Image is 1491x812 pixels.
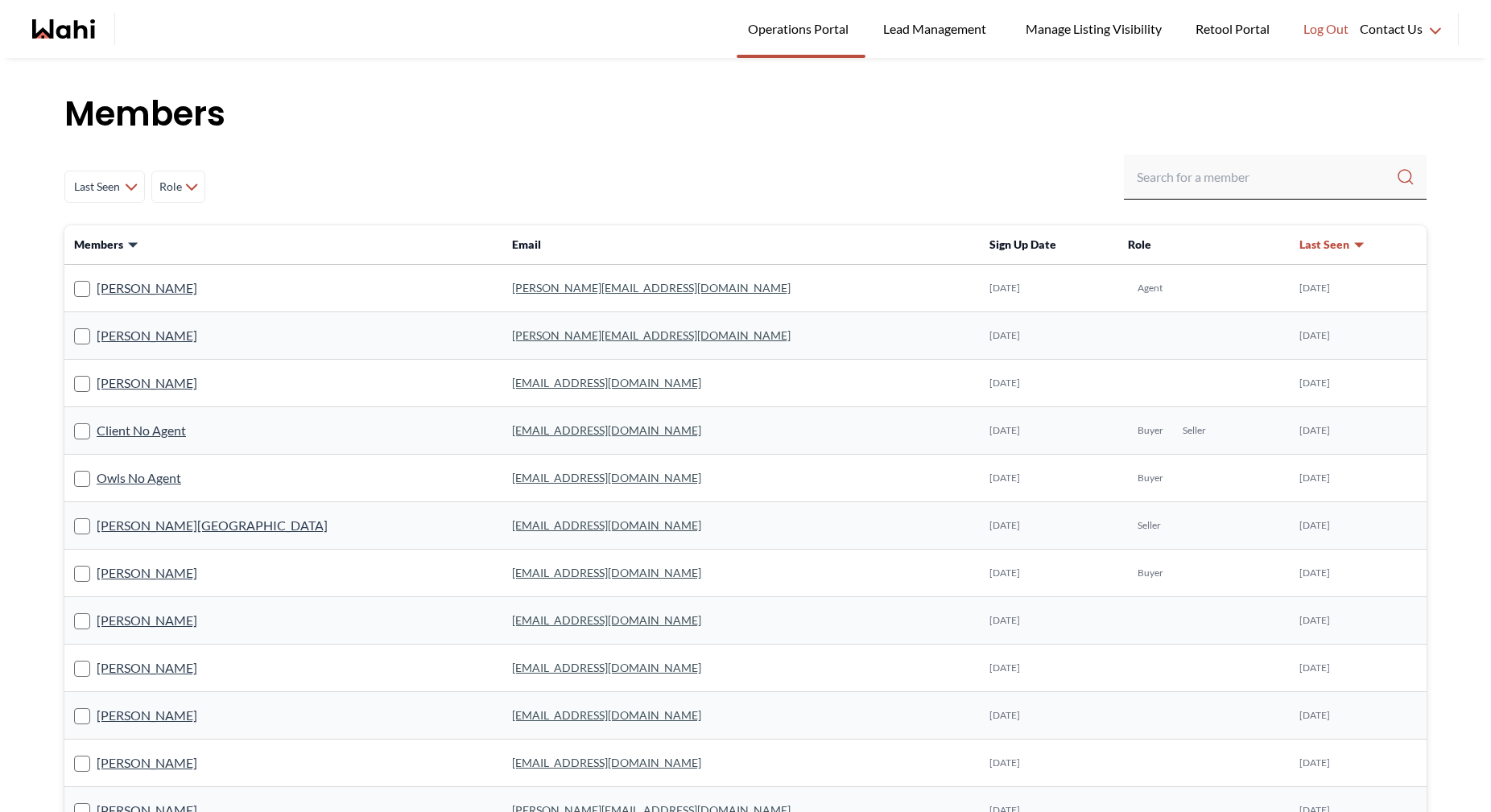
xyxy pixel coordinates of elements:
[1290,312,1427,360] td: [DATE]
[512,281,791,295] a: [PERSON_NAME][EMAIL_ADDRESS][DOMAIN_NAME]
[1128,237,1151,251] span: Role
[97,752,197,773] a: [PERSON_NAME]
[1138,282,1163,295] span: Agent
[1290,597,1427,645] td: [DATE]
[512,566,701,579] a: [EMAIL_ADDRESS][DOMAIN_NAME]
[1290,645,1427,692] td: [DATE]
[97,705,197,726] a: [PERSON_NAME]
[97,325,197,346] a: [PERSON_NAME]
[748,19,854,39] span: Operations Portal
[989,237,1056,251] span: Sign Up Date
[97,657,197,678] a: [PERSON_NAME]
[980,645,1118,692] td: [DATE]
[512,376,701,390] a: [EMAIL_ADDRESS][DOMAIN_NAME]
[1303,19,1349,39] span: Log Out
[1290,692,1427,740] td: [DATE]
[1138,472,1163,484] span: Buyer
[512,423,701,437] a: [EMAIL_ADDRESS][DOMAIN_NAME]
[1290,407,1427,455] td: [DATE]
[74,237,123,253] span: Members
[980,360,1118,407] td: [DATE]
[1299,237,1349,253] span: Last Seen
[74,237,139,253] button: Members
[1290,740,1427,787] td: [DATE]
[980,502,1118,550] td: [DATE]
[980,597,1118,645] td: [DATE]
[97,278,197,299] a: [PERSON_NAME]
[1021,19,1167,39] span: Manage Listing Visibility
[97,373,197,394] a: [PERSON_NAME]
[159,172,182,201] span: Role
[1299,237,1365,253] button: Last Seen
[97,515,328,536] a: [PERSON_NAME][GEOGRAPHIC_DATA]
[1290,265,1427,312] td: [DATE]
[1290,502,1427,550] td: [DATE]
[980,740,1118,787] td: [DATE]
[97,610,197,631] a: [PERSON_NAME]
[97,420,186,441] a: Client No Agent
[1290,455,1427,502] td: [DATE]
[512,518,701,532] a: [EMAIL_ADDRESS][DOMAIN_NAME]
[980,312,1118,360] td: [DATE]
[1138,567,1163,579] span: Buyer
[32,19,95,39] a: Wahi homepage
[512,756,701,769] a: [EMAIL_ADDRESS][DOMAIN_NAME]
[1196,19,1274,39] span: Retool Portal
[1137,163,1396,192] input: Search input
[97,468,181,488] a: Owls No Agent
[980,455,1118,502] td: [DATE]
[1138,424,1163,437] span: Buyer
[512,471,701,484] a: [EMAIL_ADDRESS][DOMAIN_NAME]
[512,613,701,627] a: [EMAIL_ADDRESS][DOMAIN_NAME]
[72,172,122,201] span: Last Seen
[64,90,1427,138] h1: Members
[883,19,992,39] span: Lead Management
[980,265,1118,312] td: [DATE]
[1183,424,1206,437] span: Seller
[512,708,701,722] a: [EMAIL_ADDRESS][DOMAIN_NAME]
[980,407,1118,455] td: [DATE]
[980,692,1118,740] td: [DATE]
[1290,360,1427,407] td: [DATE]
[512,661,701,674] a: [EMAIL_ADDRESS][DOMAIN_NAME]
[512,328,791,342] a: [PERSON_NAME][EMAIL_ADDRESS][DOMAIN_NAME]
[1138,519,1161,532] span: Seller
[1290,550,1427,597] td: [DATE]
[512,237,541,251] span: Email
[980,550,1118,597] td: [DATE]
[97,563,197,583] a: [PERSON_NAME]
